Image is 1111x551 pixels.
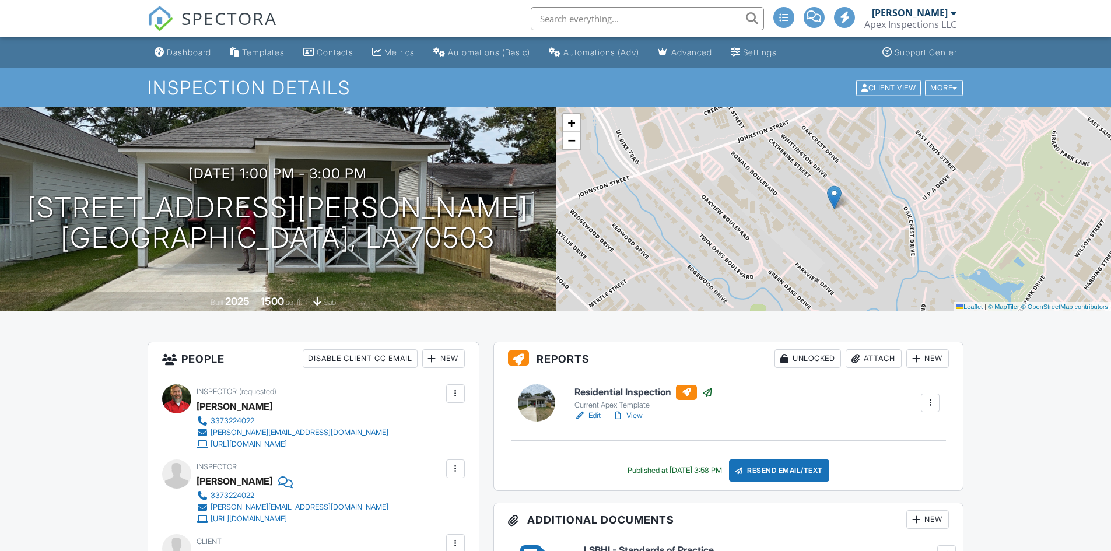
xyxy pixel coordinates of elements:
[148,78,964,98] h1: Inspection Details
[956,303,983,310] a: Leaflet
[211,416,254,426] div: 3373224022
[299,42,358,64] a: Contacts
[317,47,353,57] div: Contacts
[984,303,986,310] span: |
[323,298,336,307] span: slab
[563,47,639,57] div: Automations (Adv)
[429,42,535,64] a: Automations (Basic)
[181,6,277,30] span: SPECTORA
[856,80,921,96] div: Client View
[653,42,717,64] a: Advanced
[211,298,223,307] span: Built
[27,192,528,254] h1: [STREET_ADDRESS][PERSON_NAME] [GEOGRAPHIC_DATA], LA 70503
[150,42,216,64] a: Dashboard
[197,398,272,415] div: [PERSON_NAME]
[855,83,924,92] a: Client View
[211,503,388,512] div: [PERSON_NAME][EMAIL_ADDRESS][DOMAIN_NAME]
[574,385,713,400] h6: Residential Inspection
[988,303,1019,310] a: © MapTiler
[878,42,962,64] a: Support Center
[197,387,237,396] span: Inspector
[148,16,277,40] a: SPECTORA
[367,42,419,64] a: Metrics
[197,427,388,438] a: [PERSON_NAME][EMAIL_ADDRESS][DOMAIN_NAME]
[628,466,722,475] div: Published at [DATE] 3:58 PM
[743,47,777,57] div: Settings
[494,342,963,375] h3: Reports
[211,514,287,524] div: [URL][DOMAIN_NAME]
[261,295,284,307] div: 1500
[422,349,465,368] div: New
[448,47,530,57] div: Automations (Basic)
[188,166,367,181] h3: [DATE] 1:00 pm - 3:00 pm
[827,185,842,209] img: Marker
[211,428,388,437] div: [PERSON_NAME][EMAIL_ADDRESS][DOMAIN_NAME]
[239,387,276,396] span: (requested)
[574,401,713,410] div: Current Apex Template
[872,7,948,19] div: [PERSON_NAME]
[197,438,388,450] a: [URL][DOMAIN_NAME]
[864,19,956,30] div: Apex Inspections LLC
[906,349,949,368] div: New
[567,115,575,130] span: +
[148,342,479,375] h3: People
[197,472,272,490] div: [PERSON_NAME]
[167,47,211,57] div: Dashboard
[197,490,388,501] a: 3373224022
[612,410,643,422] a: View
[211,491,254,500] div: 3373224022
[671,47,712,57] div: Advanced
[925,80,963,96] div: More
[567,133,575,148] span: −
[846,349,902,368] div: Attach
[895,47,957,57] div: Support Center
[906,510,949,529] div: New
[197,501,388,513] a: [PERSON_NAME][EMAIL_ADDRESS][DOMAIN_NAME]
[148,6,173,31] img: The Best Home Inspection Software - Spectora
[574,410,601,422] a: Edit
[544,42,644,64] a: Automations (Advanced)
[197,462,237,471] span: Inspector
[726,42,781,64] a: Settings
[225,295,250,307] div: 2025
[1021,303,1108,310] a: © OpenStreetMap contributors
[563,114,580,132] a: Zoom in
[242,47,285,57] div: Templates
[197,513,388,525] a: [URL][DOMAIN_NAME]
[531,7,764,30] input: Search everything...
[729,459,829,482] div: Resend Email/Text
[303,349,418,368] div: Disable Client CC Email
[574,385,713,410] a: Residential Inspection Current Apex Template
[225,42,289,64] a: Templates
[197,415,388,427] a: 3373224022
[774,349,841,368] div: Unlocked
[211,440,287,449] div: [URL][DOMAIN_NAME]
[563,132,580,149] a: Zoom out
[494,503,963,536] h3: Additional Documents
[286,298,302,307] span: sq. ft.
[197,537,222,546] span: Client
[384,47,415,57] div: Metrics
